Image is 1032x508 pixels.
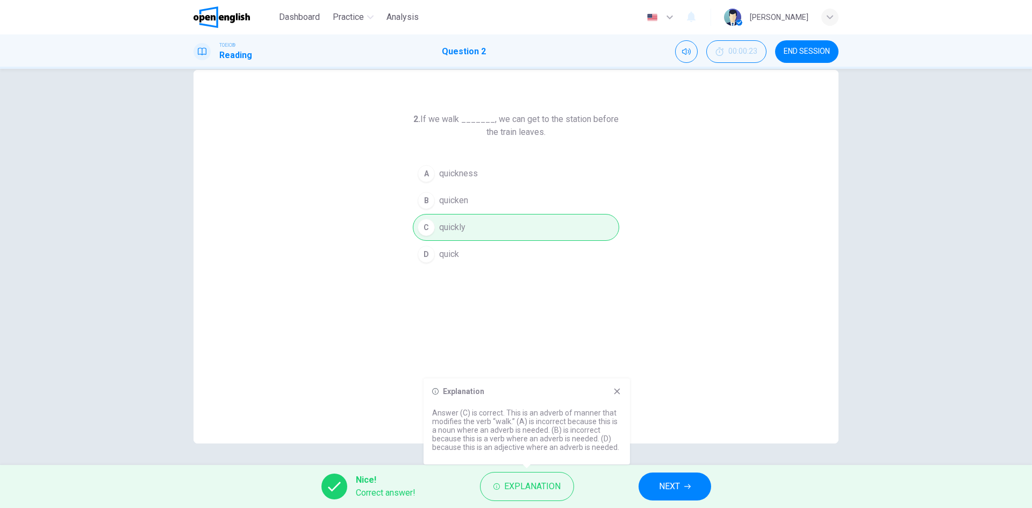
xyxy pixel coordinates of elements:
[386,11,419,24] span: Analysis
[333,11,364,24] span: Practice
[356,486,415,499] span: Correct answer!
[413,114,420,124] strong: 2.
[706,40,766,63] div: Hide
[443,387,484,396] h6: Explanation
[279,11,320,24] span: Dashboard
[659,479,680,494] span: NEXT
[219,41,235,49] span: TOEIC®
[724,9,741,26] img: Profile picture
[356,474,415,486] span: Nice!
[504,479,561,494] span: Explanation
[675,40,698,63] div: Mute
[750,11,808,24] div: [PERSON_NAME]
[442,45,486,58] h1: Question 2
[432,409,621,452] p: Answer (C) is correct. This is an adverb of manner that modifies the verb “walk.” (A) is incorrec...
[784,47,830,56] span: END SESSION
[646,13,659,22] img: en
[219,49,252,62] h1: Reading
[413,113,619,139] h6: If we walk _______, we can get to the station before the train leaves.
[193,6,250,28] img: OpenEnglish logo
[728,47,757,56] span: 00:00:23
